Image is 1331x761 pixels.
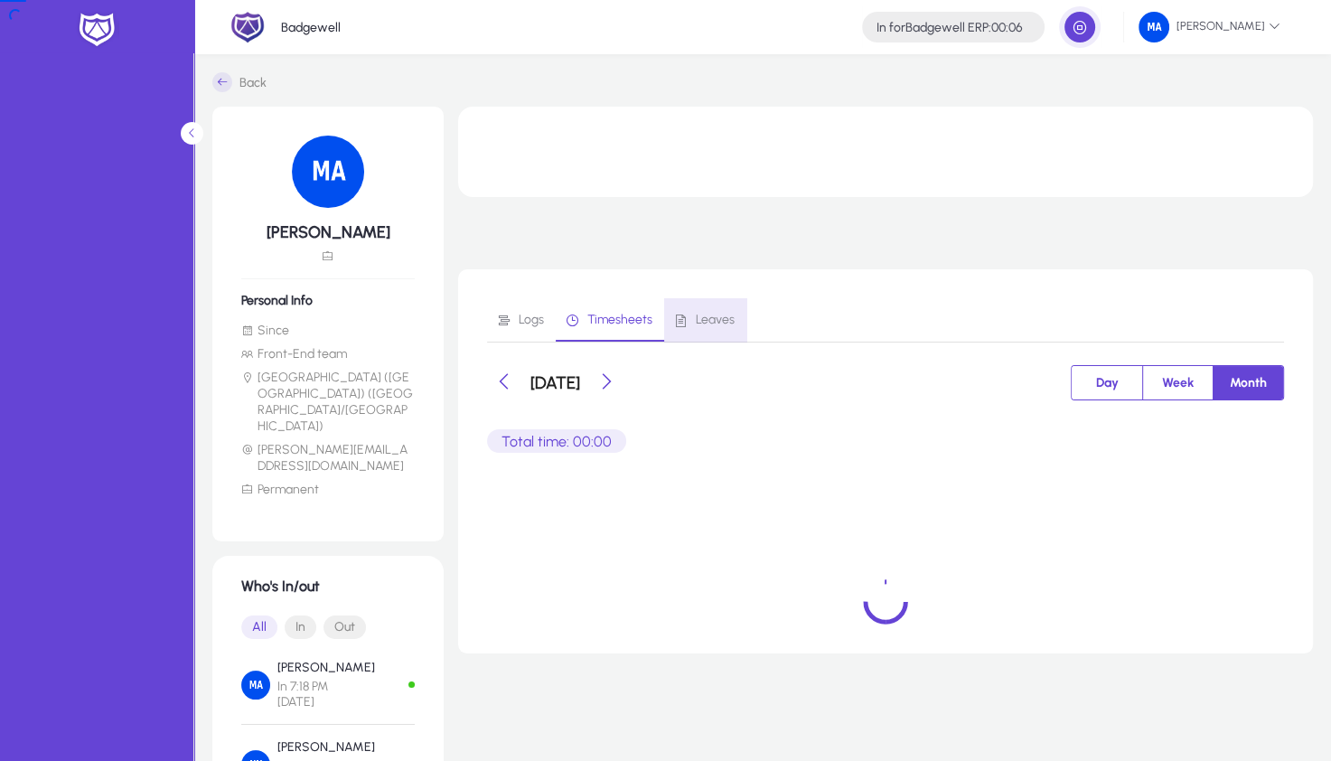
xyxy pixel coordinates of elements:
button: Out [323,615,366,639]
button: Week [1143,366,1213,399]
h1: Who's In/out [241,578,415,595]
li: Since [241,323,415,339]
span: In for [876,20,905,35]
li: [PERSON_NAME][EMAIL_ADDRESS][DOMAIN_NAME] [241,442,415,474]
a: Back [212,72,267,92]
p: Total time: 00:00 [487,429,626,453]
mat-button-toggle-group: Font Style [241,609,415,645]
button: All [241,615,277,639]
span: Day [1085,366,1129,399]
a: Timesheets [556,298,664,342]
img: 2.png [230,10,265,44]
span: Logs [519,314,544,326]
img: white-logo.png [74,11,119,49]
span: Leaves [696,314,735,326]
li: Permanent [241,482,415,498]
span: : [989,20,991,35]
p: [PERSON_NAME] [277,739,375,755]
button: Month [1214,366,1283,399]
li: Front-End team [241,346,415,362]
h3: [DATE] [530,372,580,393]
button: In [285,615,316,639]
img: 34.png [1139,12,1169,42]
a: Leaves [664,298,746,342]
h6: Personal Info [241,293,415,308]
h4: Badgewell ERP [876,20,1023,35]
span: Week [1151,366,1204,399]
img: 34.png [292,136,364,208]
img: Mohamed Aboelmagd [241,671,270,700]
button: [PERSON_NAME] [1124,11,1295,43]
span: In 7:18 PM [DATE] [277,679,375,709]
span: Timesheets [587,314,652,326]
span: Month [1219,366,1278,399]
a: Logs [487,298,556,342]
p: [PERSON_NAME] [277,660,375,675]
span: [PERSON_NAME] [1139,12,1280,42]
span: 00:06 [991,20,1023,35]
button: Day [1072,366,1142,399]
h5: [PERSON_NAME] [241,222,415,242]
p: Badgewell [281,20,341,35]
li: [GEOGRAPHIC_DATA] ([GEOGRAPHIC_DATA]) ([GEOGRAPHIC_DATA]/[GEOGRAPHIC_DATA]) [241,370,415,435]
